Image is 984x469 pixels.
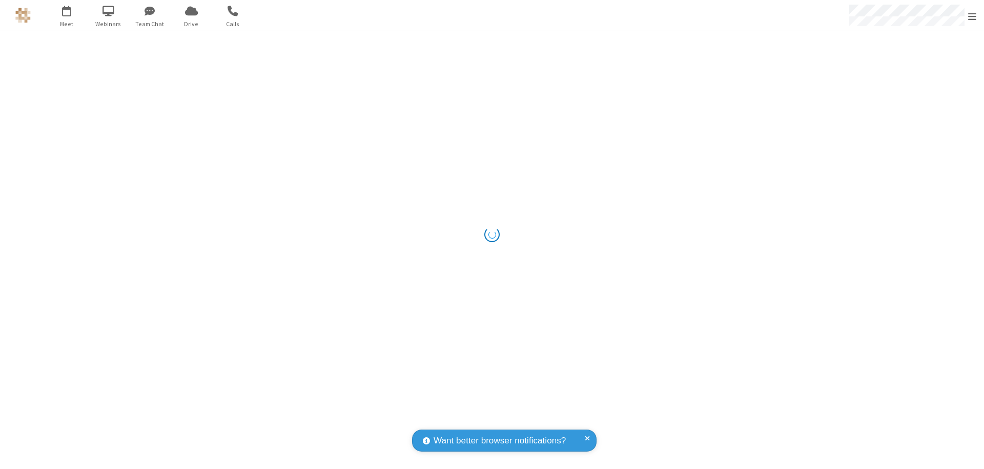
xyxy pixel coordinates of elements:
[172,19,211,29] span: Drive
[48,19,86,29] span: Meet
[89,19,128,29] span: Webinars
[15,8,31,23] img: QA Selenium DO NOT DELETE OR CHANGE
[131,19,169,29] span: Team Chat
[214,19,252,29] span: Calls
[434,434,566,447] span: Want better browser notifications?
